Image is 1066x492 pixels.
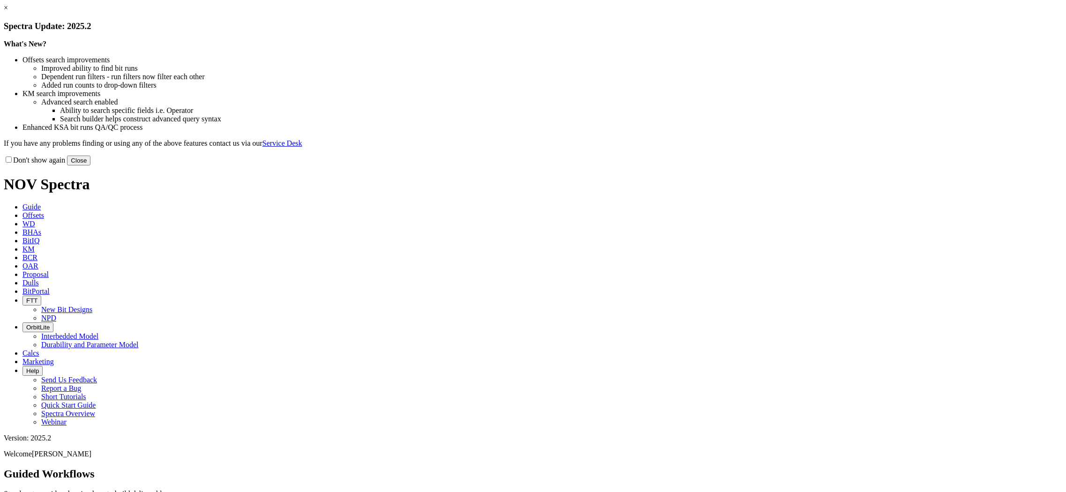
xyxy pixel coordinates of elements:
span: Offsets [22,211,44,219]
span: KM [22,245,35,253]
li: KM search improvements [22,89,1062,98]
a: Short Tutorials [41,393,86,401]
span: BCR [22,253,37,261]
span: BHAs [22,228,41,236]
button: Close [67,156,90,165]
span: Guide [22,203,41,211]
a: NPD [41,314,56,322]
span: [PERSON_NAME] [32,450,91,458]
a: Durability and Parameter Model [41,341,139,349]
li: Advanced search enabled [41,98,1062,106]
h1: NOV Spectra [4,176,1062,193]
p: Welcome [4,450,1062,458]
a: × [4,4,8,12]
a: Send Us Feedback [41,376,97,384]
li: Offsets search improvements [22,56,1062,64]
input: Don't show again [6,157,12,163]
span: BitPortal [22,287,50,295]
span: Proposal [22,270,49,278]
span: OrbitLite [26,324,50,331]
li: Added run counts to drop-down filters [41,81,1062,89]
span: Help [26,367,39,374]
li: Enhanced KSA bit runs QA/QC process [22,123,1062,132]
a: Service Desk [262,139,302,147]
li: Search builder helps construct advanced query syntax [60,115,1062,123]
a: Quick Start Guide [41,401,96,409]
li: Dependent run filters - run filters now filter each other [41,73,1062,81]
div: Version: 2025.2 [4,434,1062,442]
li: Ability to search specific fields i.e. Operator [60,106,1062,115]
span: Marketing [22,358,54,365]
span: BitIQ [22,237,39,245]
label: Don't show again [4,156,65,164]
a: Report a Bug [41,384,81,392]
a: Interbedded Model [41,332,98,340]
strong: What's New? [4,40,46,48]
a: Spectra Overview [41,410,95,417]
span: OAR [22,262,38,270]
a: New Bit Designs [41,306,92,313]
span: FTT [26,297,37,304]
a: Webinar [41,418,67,426]
span: WD [22,220,35,228]
span: Calcs [22,349,39,357]
h3: Spectra Update: 2025.2 [4,21,1062,31]
li: Improved ability to find bit runs [41,64,1062,73]
h2: Guided Workflows [4,468,1062,480]
span: Dulls [22,279,39,287]
p: If you have any problems finding or using any of the above features contact us via our [4,139,1062,148]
